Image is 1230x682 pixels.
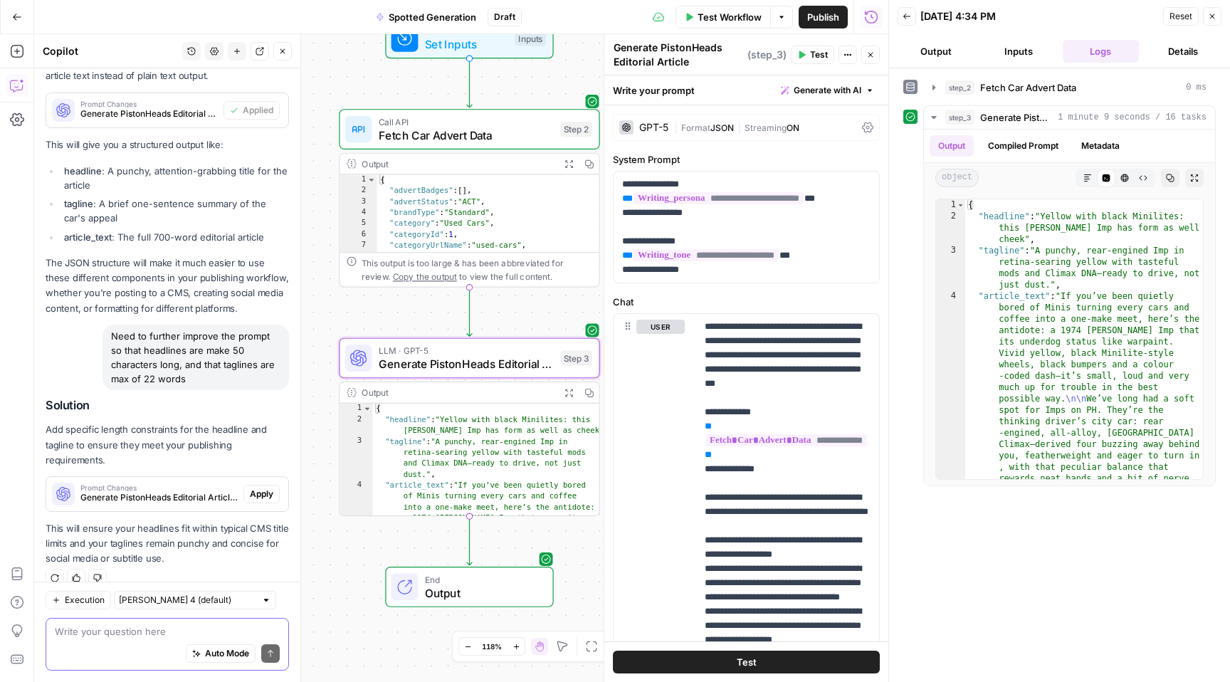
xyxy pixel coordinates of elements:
span: LLM · GPT-5 [379,344,554,357]
span: Test [810,48,828,61]
div: 7 [340,241,377,251]
strong: article_text [64,231,112,243]
span: Spotted Generation [389,10,476,24]
g: Edge from step_2 to step_3 [467,288,472,337]
button: Metadata [1073,135,1128,157]
button: Test [613,651,880,673]
strong: tagline [64,198,93,209]
span: object [935,169,979,187]
span: Test Workflow [698,10,762,24]
span: Test [737,655,757,669]
span: | [674,120,681,134]
strong: headline [64,165,102,177]
span: Draft [494,11,515,23]
div: Step 3 [560,350,592,365]
div: WorkflowSet InputsInputs [339,19,599,59]
div: Close [250,6,275,31]
button: Send a message… [244,461,267,483]
p: Add specific length constraints for the headline and tagline to ensure they meet your publishing ... [46,422,289,467]
g: Edge from start to step_2 [467,58,472,107]
div: Inputs [515,31,546,46]
span: Streaming [745,122,787,133]
button: Generate with AI [775,81,880,100]
h2: Solution [46,399,289,412]
b: Use it to : [23,239,78,251]
span: step_2 [945,80,974,95]
div: 2 [340,414,372,436]
div: 3 [936,245,965,290]
div: 2 [340,186,377,196]
li: : The full 700-word editorial article [61,230,289,244]
div: 1 minute 9 seconds / 16 tasks [924,130,1215,486]
button: go back [9,6,36,33]
button: Applied [224,101,280,120]
button: Output [930,135,974,157]
span: step_3 [945,110,974,125]
p: Active 1h ago [69,18,132,32]
button: Compiled Prompt [979,135,1067,157]
button: user [636,320,685,334]
li: : A punchy, attention-grabbing title for the article [61,164,289,192]
div: 2 [936,211,965,245]
input: Claude Sonnet 4 (default) [119,593,256,607]
span: Toggle code folding, rows 1 through 5 [362,404,372,414]
span: Publish [807,10,839,24]
div: This output is too large & has been abbreviated for review. to view the full content. [362,256,592,283]
div: 4 [340,207,377,218]
li: Diagnose and get solutions to errors quickly [33,320,222,346]
button: Publish [799,6,848,28]
span: | [734,120,745,134]
button: Inputs [980,40,1057,63]
span: Output [425,584,540,602]
button: Start recording [90,466,102,478]
b: AirOps Copilot is now live in your workflow builder! [23,204,209,230]
span: Generate PistonHeads Editorial Article [980,110,1052,125]
button: Details [1145,40,1221,63]
span: Execution [65,594,105,607]
div: Give it a try, and stay tuned for exciting updates! [23,370,222,398]
div: 1 [340,404,372,414]
span: 1 minute 9 seconds / 16 tasks [1058,111,1207,124]
li: Understand how workflows work without sifting through prompts [33,290,222,316]
div: 1 [936,199,965,211]
div: Output [362,386,553,399]
span: Toggle code folding, rows 1 through 79 [367,174,376,185]
button: Home [223,6,250,33]
h1: [PERSON_NAME] [69,7,162,18]
div: Output [362,157,553,171]
div: 1 [340,174,377,185]
span: Prompt Changes [80,484,238,491]
button: Execution [46,591,111,609]
span: Format [681,122,710,133]
div: Play videoAirOps Copilot is now live in your workflow builder!Use it to :Improve, debug, and opti... [11,38,233,406]
span: ( step_3 ) [747,48,787,62]
span: Applied [243,104,273,117]
span: JSON [710,122,734,133]
li: Generate prompts and code [33,350,222,363]
div: 8 [340,251,377,262]
span: Generate PistonHeads Editorial Article (step_3) [80,491,238,504]
span: Generate with AI [794,84,861,97]
p: This will ensure your headlines fit within typical CMS title limits and your taglines remain punc... [46,521,289,566]
span: Reset [1169,10,1192,23]
div: GPT-5 [639,122,668,132]
div: 6 [340,229,377,240]
span: Prompt Changes [80,100,218,107]
span: End [425,572,540,586]
div: 5 [340,219,377,229]
span: Fetch Car Advert Data [379,127,554,144]
img: Profile image for Steven [41,8,63,31]
button: Logs [1063,40,1140,63]
button: Reset [1163,7,1199,26]
button: Test Workflow [676,6,770,28]
button: Upload attachment [68,466,79,478]
div: 3 [340,196,377,207]
button: 1 minute 9 seconds / 16 tasks [924,106,1215,129]
span: Toggle code folding, rows 1 through 5 [957,199,964,211]
span: Call API [379,115,554,128]
textarea: Message… [12,436,273,461]
button: Spotted Generation [367,6,485,28]
span: 118% [482,641,502,652]
button: Emoji picker [22,466,33,478]
label: System Prompt [613,152,880,167]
